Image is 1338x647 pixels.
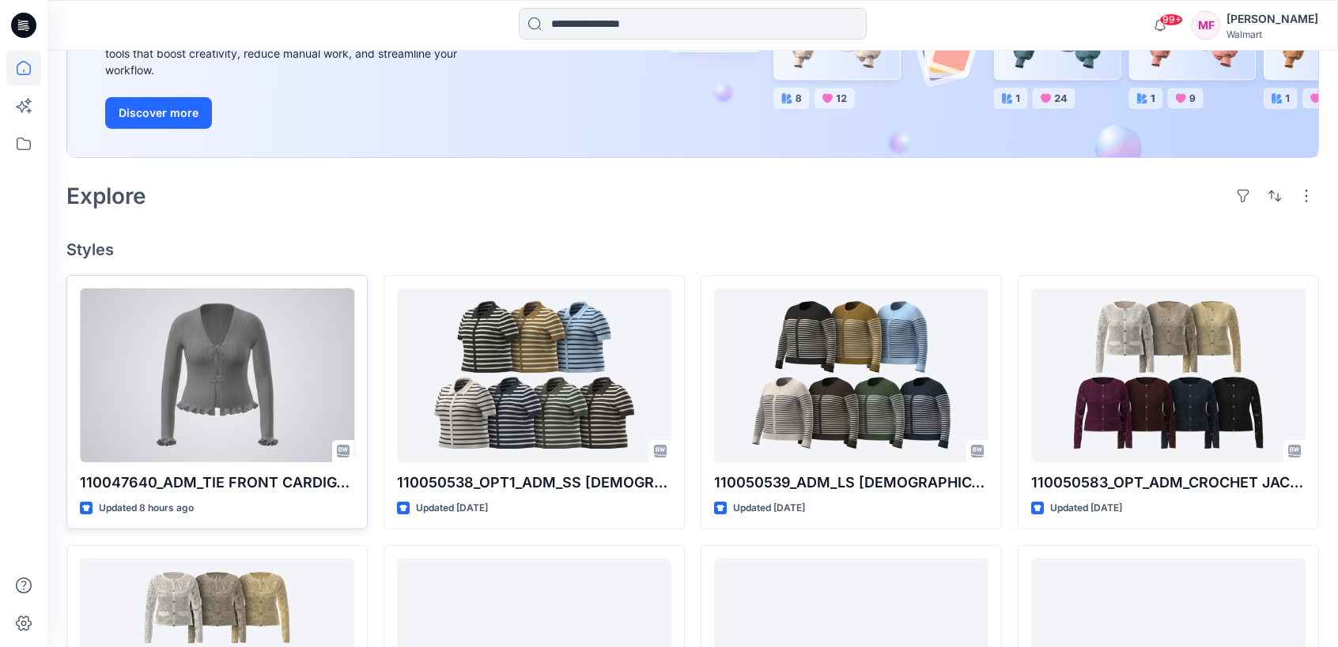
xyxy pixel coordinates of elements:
p: 110050538_OPT1_ADM_SS [DEMOGRAPHIC_DATA] CARDI [397,472,671,494]
p: Updated 8 hours ago [99,500,194,517]
p: 110050583_OPT_ADM_CROCHET JACKET [1031,472,1306,494]
div: Walmart [1226,28,1318,40]
span: 99+ [1159,13,1183,26]
div: MF [1192,11,1220,39]
a: 110050583_OPT_ADM_CROCHET JACKET [1031,288,1306,462]
p: 110047640_ADM_TIE FRONT CARDIGAN [80,472,354,494]
a: Discover more [105,97,461,129]
button: Discover more [105,97,212,129]
p: Updated [DATE] [733,500,805,517]
p: Updated [DATE] [1050,500,1122,517]
div: Explore ideas faster and recolor styles at scale with AI-powered tools that boost creativity, red... [105,28,461,78]
p: 110050539_ADM_LS [DEMOGRAPHIC_DATA] CARDI [714,472,988,494]
p: Updated [DATE] [416,500,488,517]
div: [PERSON_NAME] [1226,9,1318,28]
a: 110050539_ADM_LS LADY CARDI [714,288,988,462]
a: 110050538_OPT1_ADM_SS LADY CARDI [397,288,671,462]
h4: Styles [66,240,1319,259]
a: 110047640_ADM_TIE FRONT CARDIGAN [80,288,354,462]
h2: Explore [66,183,146,209]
